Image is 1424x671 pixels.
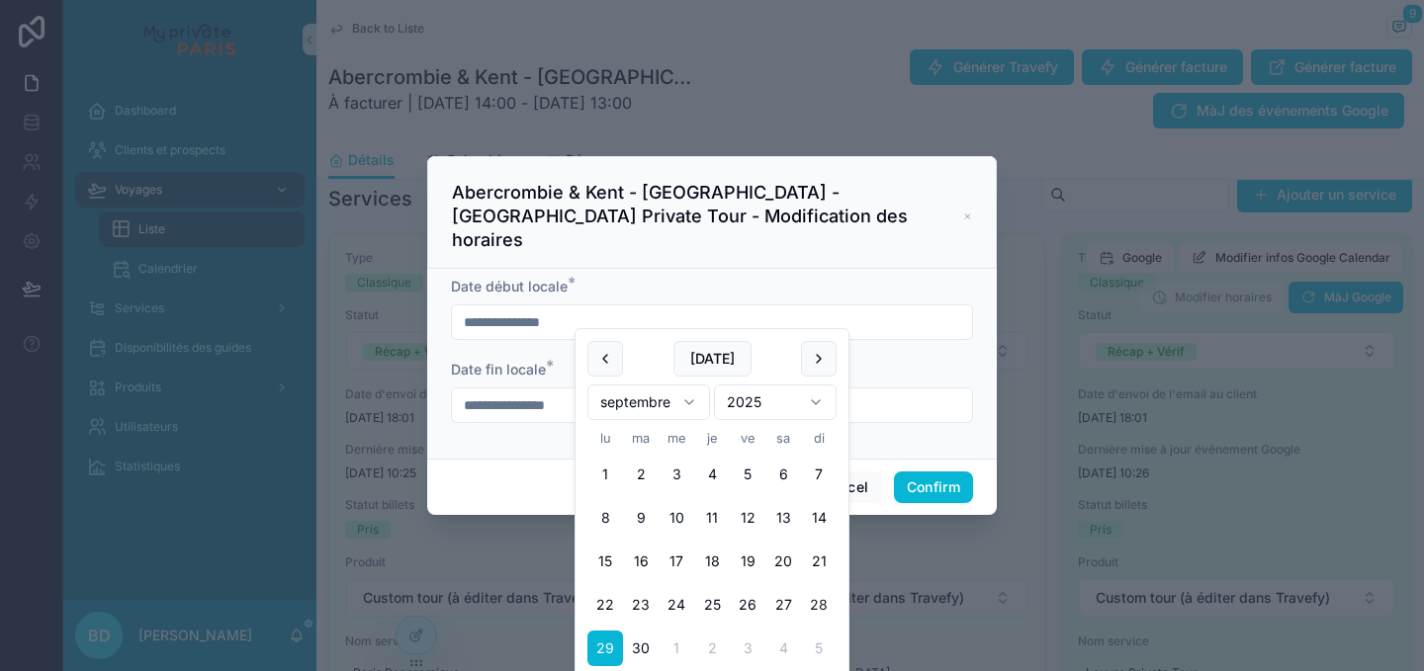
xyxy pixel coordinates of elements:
button: jeudi 25 septembre 2025 [694,587,730,623]
button: mardi 9 septembre 2025 [623,500,659,536]
th: dimanche [801,428,837,449]
button: mercredi 10 septembre 2025 [659,500,694,536]
button: dimanche 21 septembre 2025 [801,544,837,579]
button: samedi 4 octobre 2025 [765,630,801,666]
span: Date début locale [451,278,568,294]
th: lundi [587,428,623,449]
button: samedi 6 septembre 2025 [765,457,801,492]
button: dimanche 5 octobre 2025 [801,630,837,666]
button: jeudi 2 octobre 2025 [694,630,730,666]
button: dimanche 14 septembre 2025 [801,500,837,536]
button: dimanche 7 septembre 2025 [801,457,837,492]
button: mercredi 3 septembre 2025 [659,457,694,492]
button: samedi 13 septembre 2025 [765,500,801,536]
button: vendredi 12 septembre 2025 [730,500,765,536]
button: mardi 23 septembre 2025 [623,587,659,623]
th: jeudi [694,428,730,449]
button: vendredi 26 septembre 2025 [730,587,765,623]
button: Today, dimanche 28 septembre 2025 [801,587,837,623]
button: lundi 22 septembre 2025 [587,587,623,623]
button: vendredi 5 septembre 2025 [730,457,765,492]
button: Confirm [894,471,973,503]
button: vendredi 19 septembre 2025 [730,544,765,579]
button: lundi 8 septembre 2025 [587,500,623,536]
button: lundi 29 septembre 2025, selected [587,630,623,666]
button: jeudi 4 septembre 2025 [694,457,730,492]
th: mardi [623,428,659,449]
button: mardi 2 septembre 2025 [623,457,659,492]
button: vendredi 3 octobre 2025 [730,630,765,666]
button: lundi 15 septembre 2025 [587,544,623,579]
table: septembre 2025 [587,428,837,666]
button: mardi 30 septembre 2025 [623,630,659,666]
button: jeudi 18 septembre 2025 [694,544,730,579]
th: vendredi [730,428,765,449]
button: lundi 1 septembre 2025 [587,457,623,492]
button: mercredi 17 septembre 2025 [659,544,694,579]
h3: Abercrombie & Kent - [GEOGRAPHIC_DATA] - [GEOGRAPHIC_DATA] Private Tour - Modification des horaires [452,181,963,252]
button: samedi 27 septembre 2025 [765,587,801,623]
th: samedi [765,428,801,449]
span: Date fin locale [451,361,546,377]
button: mercredi 1 octobre 2025 [659,630,694,666]
button: mardi 16 septembre 2025 [623,544,659,579]
button: [DATE] [673,341,752,377]
th: mercredi [659,428,694,449]
button: samedi 20 septembre 2025 [765,544,801,579]
button: jeudi 11 septembre 2025 [694,500,730,536]
button: mercredi 24 septembre 2025 [659,587,694,623]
